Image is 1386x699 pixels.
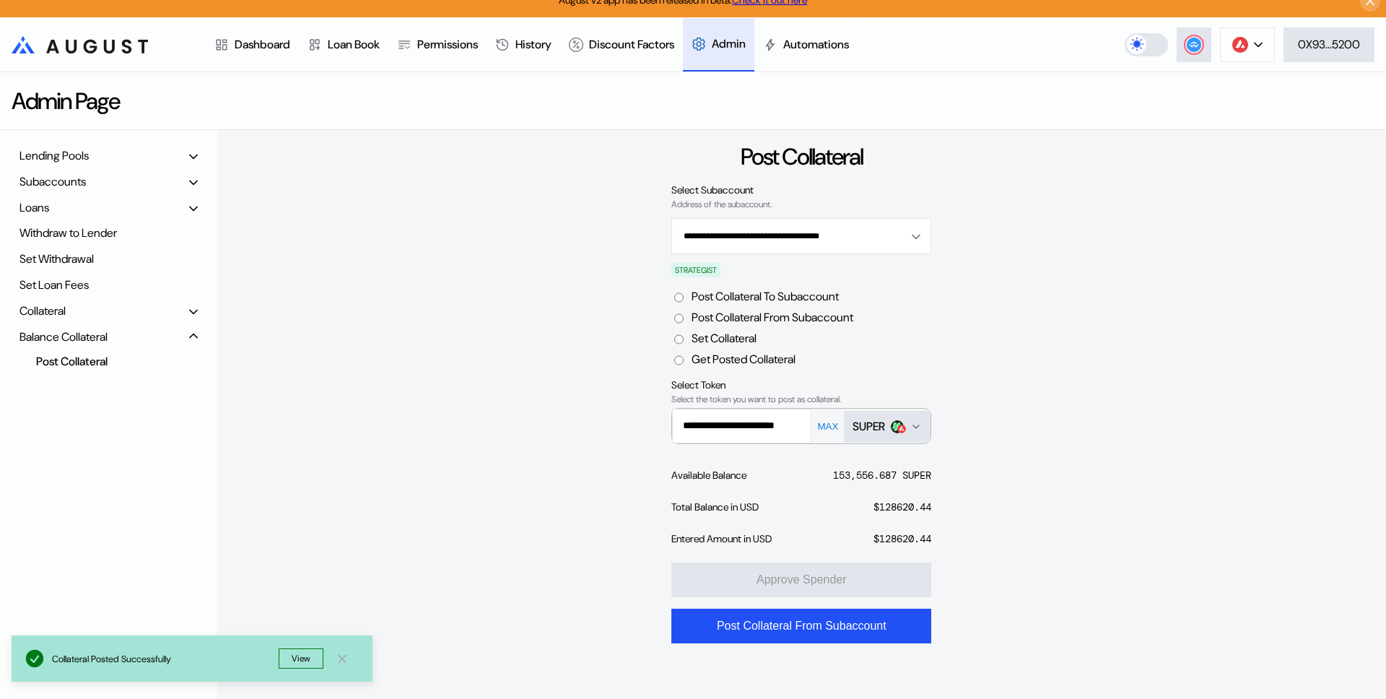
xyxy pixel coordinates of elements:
[692,352,796,367] label: Get Posted Collateral
[1232,37,1248,53] img: chain logo
[671,199,931,209] div: Address of the subaccount.
[692,289,839,304] label: Post Collateral To Subaccount
[873,500,931,513] div: $ 128620.44
[754,18,858,71] a: Automations
[19,200,49,215] div: Loans
[853,419,885,434] div: SUPER
[19,329,108,344] div: Balance Collateral
[19,303,66,318] div: Collateral
[671,609,931,643] button: Post Collateral From Subaccount
[671,378,931,391] div: Select Token
[560,18,683,71] a: Discount Factors
[235,37,290,52] div: Dashboard
[52,653,279,665] div: Collateral Posted Successfully
[589,37,674,52] div: Discount Factors
[206,18,299,71] a: Dashboard
[14,274,203,296] div: Set Loan Fees
[515,37,552,52] div: History
[844,411,930,443] button: Open menu for selecting token for payment
[487,18,560,71] a: History
[671,469,746,482] div: Available Balance
[692,310,853,325] label: Post Collateral From Subaccount
[29,352,177,371] div: Post Collateral
[12,86,119,116] div: Admin Page
[783,37,849,52] div: Automations
[897,425,906,433] img: svg%3e
[692,331,757,346] label: Set Collateral
[19,174,86,189] div: Subaccounts
[813,420,842,433] button: MAX
[299,18,388,71] a: Loan Book
[891,420,904,433] img: SV-Logo-200x200.png
[14,248,203,270] div: Set Withdrawal
[671,500,759,513] div: Total Balance in USD
[683,18,754,71] a: Admin
[671,183,931,196] div: Select Subaccount
[741,142,863,172] div: Post Collateral
[833,469,931,482] div: 153,556.687 SUPER
[671,218,931,254] button: Open menu
[328,37,380,52] div: Loan Book
[1220,27,1275,62] button: chain logo
[1298,37,1360,52] div: 0X93...5200
[279,648,323,669] button: View
[671,532,772,545] div: Entered Amount in USD
[417,37,478,52] div: Permissions
[712,36,746,51] div: Admin
[671,563,931,597] button: Approve Spender
[671,263,720,277] div: STRATEGIST
[19,148,89,163] div: Lending Pools
[671,394,931,404] div: Select the token you want to post as collateral.
[1283,27,1374,62] button: 0X93...5200
[388,18,487,71] a: Permissions
[14,222,203,244] div: Withdraw to Lender
[873,532,931,545] div: $ 128620.44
